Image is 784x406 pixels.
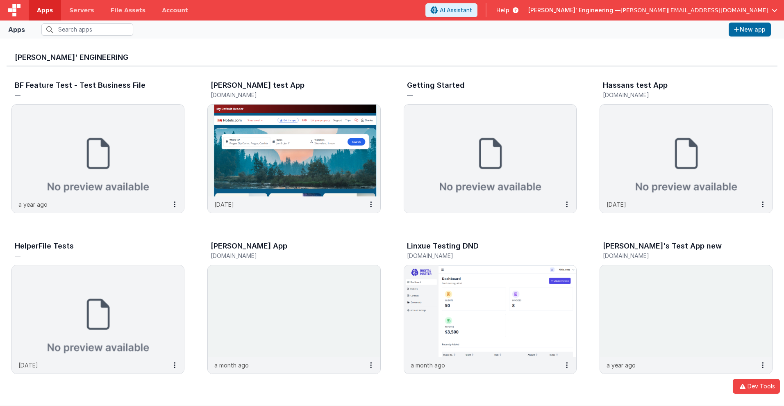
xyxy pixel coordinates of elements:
span: [PERSON_NAME]' Engineering — [528,6,620,14]
button: New app [729,23,771,36]
p: [DATE] [18,361,38,370]
span: AI Assistant [440,6,472,14]
h3: BF Feature Test - Test Business File [15,81,145,89]
h5: [DOMAIN_NAME] [211,253,360,259]
button: Dev Tools [733,379,780,394]
h5: [DOMAIN_NAME] [407,253,556,259]
h3: Hassans test App [603,81,668,89]
p: a month ago [214,361,249,370]
span: File Assets [111,6,146,14]
h5: [DOMAIN_NAME] [211,92,360,98]
p: a year ago [18,200,48,209]
span: [PERSON_NAME][EMAIL_ADDRESS][DOMAIN_NAME] [620,6,768,14]
span: Servers [69,6,94,14]
h3: Getting Started [407,81,465,89]
h3: [PERSON_NAME] test App [211,81,305,89]
p: a year ago [607,361,636,370]
div: Apps [8,25,25,34]
input: Search apps [41,23,133,36]
h3: [PERSON_NAME]'s Test App new [603,242,722,250]
p: [DATE] [607,200,626,209]
button: [PERSON_NAME]' Engineering — [PERSON_NAME][EMAIL_ADDRESS][DOMAIN_NAME] [528,6,777,14]
h5: — [15,253,164,259]
p: [DATE] [214,200,234,209]
h3: Linxue Testing DND [407,242,479,250]
button: AI Assistant [425,3,477,17]
h5: — [407,92,556,98]
h3: [PERSON_NAME]' Engineering [15,53,769,62]
h5: [DOMAIN_NAME] [603,253,752,259]
h3: HelperFile Tests [15,242,74,250]
h5: — [15,92,164,98]
h5: [DOMAIN_NAME] [603,92,752,98]
h3: [PERSON_NAME] App [211,242,287,250]
p: a month ago [411,361,445,370]
span: Help [496,6,509,14]
span: Apps [37,6,53,14]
